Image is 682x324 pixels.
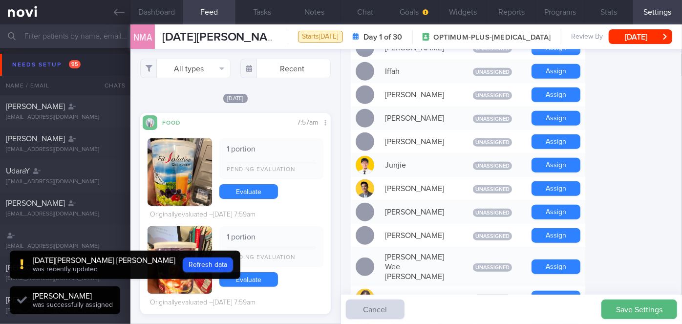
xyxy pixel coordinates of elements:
span: UdaraY [6,167,30,175]
button: Assign [532,181,580,196]
button: Assign [532,291,580,305]
strong: Day 1 of 30 [364,32,403,42]
div: [EMAIL_ADDRESS][DOMAIN_NAME] [6,307,125,315]
span: Unassigned [473,162,512,170]
div: [EMAIL_ADDRESS][DOMAIN_NAME] [6,211,125,218]
span: Unassigned [473,185,512,194]
button: Assign [532,64,580,79]
span: Unassigned [473,68,512,76]
span: was successfully assigned [33,302,113,308]
div: [PERSON_NAME] [380,108,458,128]
div: 1 portion [227,232,316,249]
div: [PERSON_NAME] [380,202,458,222]
div: [PERSON_NAME] [380,132,458,151]
span: 7:57am [297,119,318,126]
button: Assign [532,228,580,243]
button: Assign [532,205,580,219]
img: 1 portion [148,138,212,224]
div: Junjie [380,155,458,175]
div: Needs setup [10,58,83,71]
div: [PERSON_NAME] [380,226,458,245]
div: [EMAIL_ADDRESS][DOMAIN_NAME] [6,114,125,121]
div: [DATE][PERSON_NAME] [PERSON_NAME] [33,256,175,265]
span: [PERSON_NAME] [6,296,65,304]
div: [PERSON_NAME] [380,288,458,308]
button: Cancel [346,300,405,319]
a: Evaluate [219,272,278,287]
div: NMA [128,19,157,56]
span: [DATE] [223,94,248,103]
span: [PERSON_NAME] [6,199,65,207]
div: [EMAIL_ADDRESS][DOMAIN_NAME] [6,243,125,250]
span: OPTIMUM-PLUS-[MEDICAL_DATA] [434,33,551,43]
span: Unassigned [473,232,512,240]
div: Pending evaluation [227,254,316,261]
span: 95 [69,60,81,68]
div: [EMAIL_ADDRESS][DOMAIN_NAME] [6,146,125,153]
div: [PERSON_NAME] [380,85,458,105]
div: [EMAIL_ADDRESS][DOMAIN_NAME] [6,275,125,282]
span: Unassigned [473,91,512,100]
div: Food [157,118,196,126]
div: 1 portion [227,144,316,161]
button: All types [140,59,231,78]
span: [DATE][PERSON_NAME] [PERSON_NAME] [162,31,381,43]
span: Unassigned [473,115,512,123]
span: [PERSON_NAME] [6,103,65,110]
span: was recently updated [33,266,98,273]
img: 1 portion [148,226,212,312]
button: Assign [532,134,580,149]
span: [PERSON_NAME] [6,135,65,143]
span: Unassigned [473,209,512,217]
div: [PERSON_NAME] Wee [PERSON_NAME] [380,247,458,286]
span: [PERSON_NAME] [6,264,65,272]
div: [EMAIL_ADDRESS][DOMAIN_NAME] [6,178,125,186]
div: [PERSON_NAME] [380,179,458,198]
button: Assign [532,87,580,102]
div: Starts [DATE] [298,31,343,43]
span: Unassigned [473,138,512,147]
div: Pending evaluation [227,166,316,173]
button: Save Settings [601,300,677,319]
span: Unassigned [473,263,512,272]
button: Refresh data [183,258,233,272]
a: Evaluate [219,184,278,199]
button: Assign [532,259,580,274]
button: Assign [532,111,580,126]
button: Assign [532,158,580,173]
div: Chats [91,76,130,95]
div: Iffah [380,62,458,81]
span: Review By [571,33,603,42]
div: Originally evaluated – [DATE] 7:59am [150,211,256,219]
button: [DATE] [609,29,672,44]
div: [PERSON_NAME] [33,291,113,301]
